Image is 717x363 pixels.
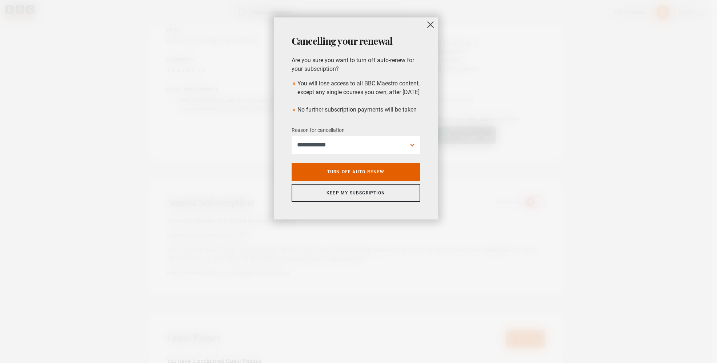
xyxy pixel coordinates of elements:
li: You will lose access to all BBC Maestro content, except any single courses you own, after [DATE] [292,79,420,97]
a: Keep my subscription [292,184,420,202]
li: No further subscription payments will be taken [292,105,420,114]
p: Are you sure you want to turn off auto-renew for your subscription? [292,56,420,73]
h2: Cancelling your renewal [292,35,420,47]
a: Turn off auto-renew [292,163,420,181]
button: close [423,17,438,32]
label: Reason for cancellation [292,126,345,135]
